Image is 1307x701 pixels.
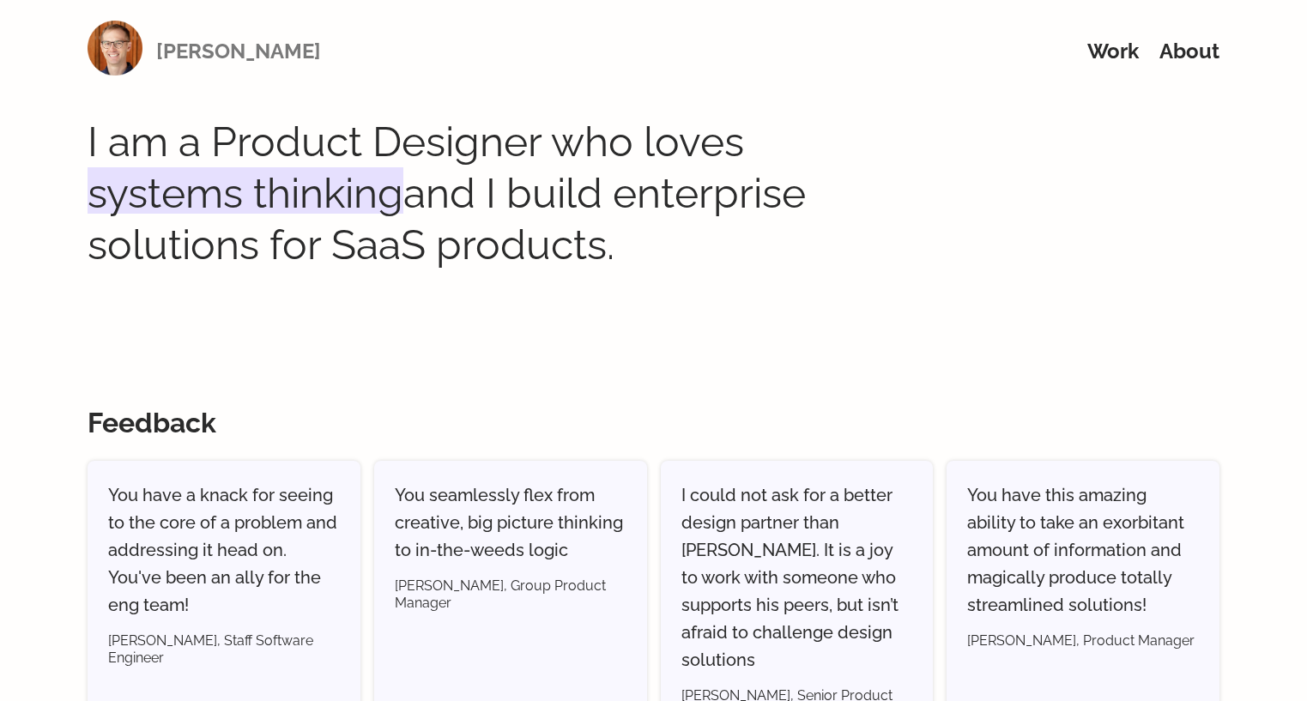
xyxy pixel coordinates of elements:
a: Work [1087,39,1139,63]
p: Feedback [88,406,1220,440]
p: I could not ask for a better design partner than [PERSON_NAME]. It is a joy to work with someone ... [681,481,913,674]
p: You have a knack for seeing to the core of a problem and addressing it head on. You've been an al... [108,481,340,619]
span: systems thinking [88,167,403,219]
h1: I am a Product Designer who loves and I build enterprise solutions for SaaS products. [88,116,843,270]
p: You have this amazing ability to take an exorbitant amount of information and magically produce t... [967,481,1199,619]
p: You seamlessly flex from creative, big picture thinking to in-the-weeds logic [395,481,626,564]
img: Logo [88,21,142,76]
a: About [1159,39,1219,63]
a: [PERSON_NAME] [156,39,321,64]
p: [PERSON_NAME], Staff Software Engineer [108,632,340,667]
p: [PERSON_NAME], Product Manager [967,632,1199,650]
p: [PERSON_NAME], Group Product Manager [395,577,626,612]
